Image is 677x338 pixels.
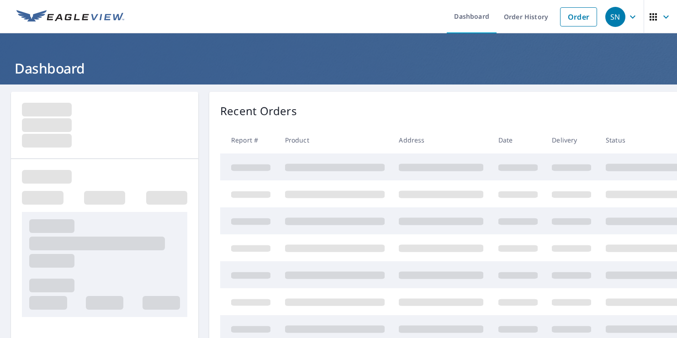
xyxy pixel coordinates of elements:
[545,127,598,153] th: Delivery
[605,7,625,27] div: SN
[220,103,297,119] p: Recent Orders
[391,127,491,153] th: Address
[560,7,597,26] a: Order
[16,10,124,24] img: EV Logo
[220,127,278,153] th: Report #
[278,127,392,153] th: Product
[11,59,666,78] h1: Dashboard
[491,127,545,153] th: Date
